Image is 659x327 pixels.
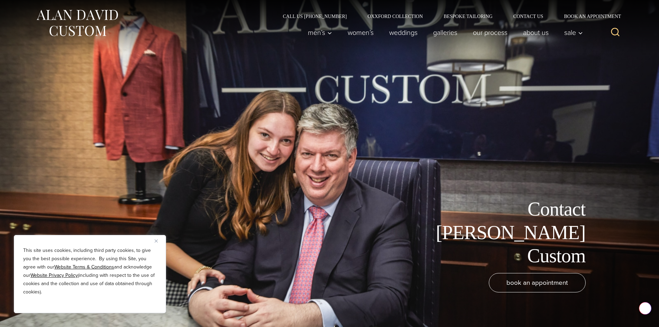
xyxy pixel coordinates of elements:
[506,278,568,288] span: book an appointment
[433,14,503,19] a: Bespoke Tailoring
[430,198,586,267] h1: Contact [PERSON_NAME] Custom
[36,8,119,38] img: Alan David Custom
[381,26,425,39] a: weddings
[273,14,357,19] a: Call Us [PHONE_NUMBER]
[155,237,163,245] button: Close
[357,14,433,19] a: Oxxford Collection
[273,14,624,19] nav: Secondary Navigation
[30,272,78,279] a: Website Privacy Policy
[553,14,623,19] a: Book an Appointment
[564,29,583,36] span: Sale
[155,239,158,243] img: Close
[300,26,586,39] nav: Primary Navigation
[308,29,332,36] span: Men’s
[515,26,556,39] a: About Us
[23,246,157,296] p: This site uses cookies, including third party cookies, to give you the best possible experience. ...
[465,26,515,39] a: Our Process
[340,26,381,39] a: Women’s
[503,14,554,19] a: Contact Us
[54,263,114,271] a: Website Terms & Conditions
[489,273,586,292] a: book an appointment
[607,24,624,41] button: View Search Form
[425,26,465,39] a: Galleries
